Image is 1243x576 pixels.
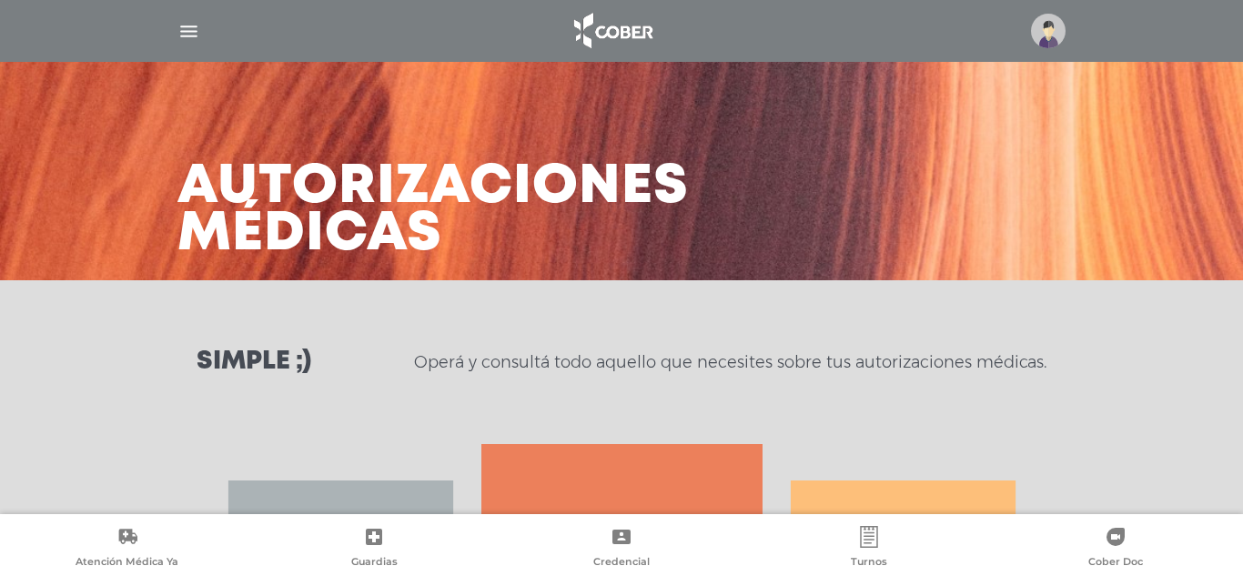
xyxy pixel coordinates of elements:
[498,526,745,572] a: Credencial
[851,555,887,571] span: Turnos
[4,526,251,572] a: Atención Médica Ya
[414,351,1046,373] p: Operá y consultá todo aquello que necesites sobre tus autorizaciones médicas.
[76,555,178,571] span: Atención Médica Ya
[197,349,311,375] h3: Simple ;)
[177,20,200,43] img: Cober_menu-lines-white.svg
[745,526,993,572] a: Turnos
[564,9,660,53] img: logo_cober_home-white.png
[992,526,1239,572] a: Cober Doc
[593,555,650,571] span: Credencial
[251,526,499,572] a: Guardias
[1088,555,1143,571] span: Cober Doc
[177,164,689,258] h3: Autorizaciones médicas
[1031,14,1066,48] img: profile-placeholder.svg
[351,555,398,571] span: Guardias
